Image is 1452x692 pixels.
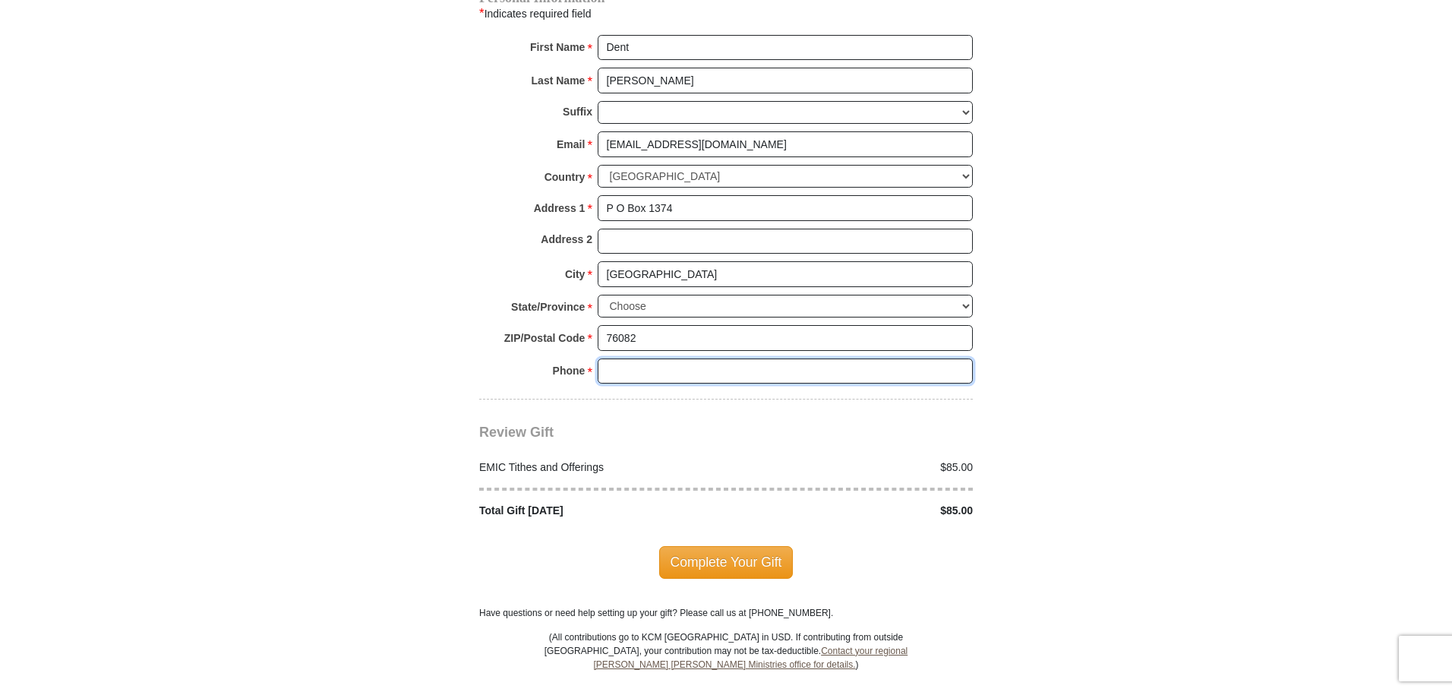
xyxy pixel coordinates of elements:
[511,296,585,318] strong: State/Province
[544,166,586,188] strong: Country
[726,503,981,519] div: $85.00
[532,70,586,91] strong: Last Name
[593,646,907,670] a: Contact your regional [PERSON_NAME] [PERSON_NAME] Ministries office for details.
[553,360,586,381] strong: Phone
[479,425,554,440] span: Review Gift
[726,460,981,476] div: $85.00
[472,503,727,519] div: Total Gift [DATE]
[541,229,592,250] strong: Address 2
[557,134,585,155] strong: Email
[659,546,794,578] span: Complete Your Gift
[530,36,585,58] strong: First Name
[565,264,585,285] strong: City
[472,460,727,476] div: EMIC Tithes and Offerings
[479,4,973,24] div: Indicates required field
[479,606,973,620] p: Have questions or need help setting up your gift? Please call us at [PHONE_NUMBER].
[534,197,586,219] strong: Address 1
[563,101,592,122] strong: Suffix
[504,327,586,349] strong: ZIP/Postal Code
